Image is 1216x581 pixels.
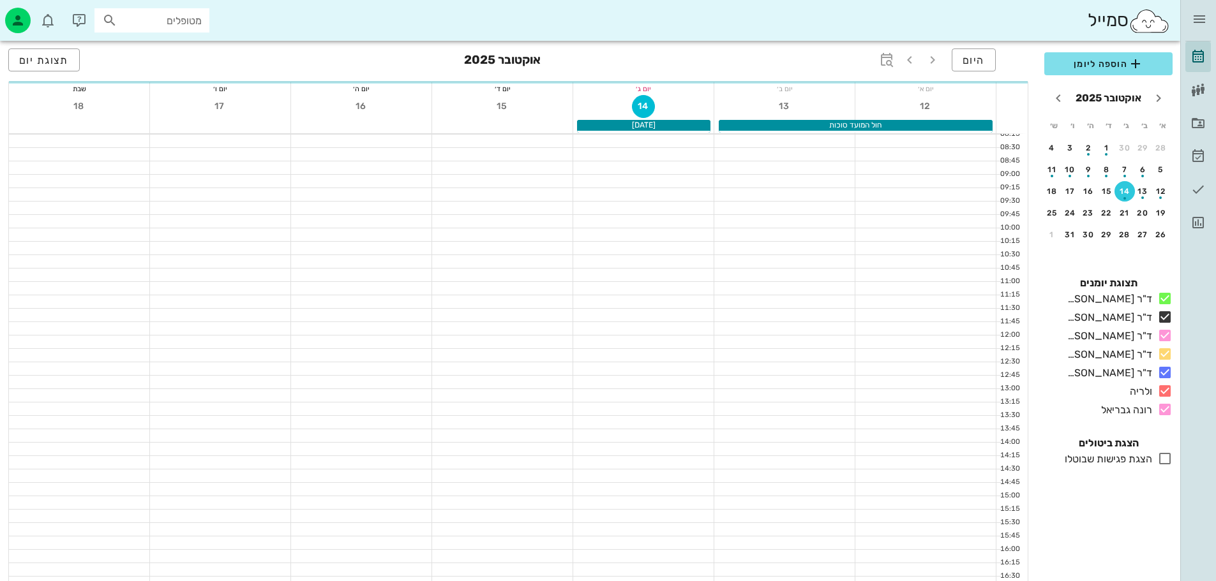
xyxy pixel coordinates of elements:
[1042,165,1062,174] div: 11
[1133,230,1153,239] div: 27
[209,101,232,112] span: 17
[1042,203,1062,223] button: 25
[1078,165,1099,174] div: 9
[1088,7,1170,34] div: סמייל
[1097,138,1117,158] button: 1
[914,101,937,112] span: 12
[996,316,1023,327] div: 11:45
[996,410,1023,421] div: 13:30
[632,95,655,118] button: 14
[1155,115,1171,136] th: א׳
[1133,187,1153,196] div: 13
[1147,87,1170,110] button: חודש שעבר
[1118,115,1135,136] th: ג׳
[996,557,1023,568] div: 16:15
[996,437,1023,448] div: 14:00
[1082,115,1099,136] th: ה׳
[1115,209,1135,217] div: 21
[1115,165,1135,174] div: 7
[632,121,656,129] span: [DATE]
[714,82,855,95] div: יום ב׳
[491,95,514,118] button: 15
[996,236,1023,247] div: 10:15
[1062,347,1152,362] div: ד"ר [PERSON_NAME]
[1133,209,1153,217] div: 20
[996,370,1023,381] div: 12:45
[1062,328,1152,344] div: ד"ר [PERSON_NAME]
[1060,452,1152,467] div: הצגת פגישות שבוטלו
[1115,224,1135,245] button: 28
[350,101,373,112] span: 16
[1097,165,1117,174] div: 8
[1042,159,1062,180] button: 11
[1060,224,1081,245] button: 31
[1044,52,1173,75] button: הוספה ליומן
[1151,187,1171,196] div: 12
[1078,230,1099,239] div: 30
[1151,143,1171,152] div: 28
[1042,138,1062,158] button: 4
[996,450,1023,461] div: 14:15
[996,263,1023,274] div: 10:45
[1060,230,1081,239] div: 31
[996,209,1023,220] div: 09:45
[1151,159,1171,180] button: 5
[1042,181,1062,202] button: 18
[1097,187,1117,196] div: 15
[1078,143,1099,152] div: 2
[1151,138,1171,158] button: 28
[1078,181,1099,202] button: 16
[855,82,996,95] div: יום א׳
[1078,224,1099,245] button: 30
[996,169,1023,180] div: 09:00
[1060,181,1081,202] button: 17
[996,249,1023,260] div: 10:30
[996,397,1023,408] div: 13:15
[996,223,1023,233] div: 10:00
[996,357,1023,367] div: 12:30
[952,48,996,71] button: היום
[1060,143,1081,152] div: 3
[573,82,714,95] div: יום ג׳
[1097,159,1117,180] button: 8
[1133,143,1153,152] div: 29
[8,48,80,71] button: תצוגת יום
[1115,159,1135,180] button: 7
[996,129,1023,140] div: 08:15
[996,142,1023,153] div: 08:30
[996,383,1023,394] div: 13:00
[38,10,45,18] span: תג
[996,343,1023,354] div: 12:15
[773,95,796,118] button: 13
[633,101,654,112] span: 14
[1097,224,1117,245] button: 29
[996,490,1023,501] div: 15:00
[1044,436,1173,451] h4: הצגת ביטולים
[1070,85,1146,111] button: אוקטובר 2025
[1151,209,1171,217] div: 19
[1151,181,1171,202] button: 12
[1151,165,1171,174] div: 5
[1097,181,1117,202] button: 15
[996,517,1023,528] div: 15:30
[1078,159,1099,180] button: 9
[996,464,1023,474] div: 14:30
[996,276,1023,287] div: 11:00
[291,82,432,95] div: יום ה׳
[1125,384,1152,399] div: ולריה
[773,101,796,112] span: 13
[1042,230,1062,239] div: 1
[1136,115,1153,136] th: ב׳
[1046,115,1062,136] th: ש׳
[1060,203,1081,223] button: 24
[1042,209,1062,217] div: 25
[1097,143,1117,152] div: 1
[209,95,232,118] button: 17
[1115,138,1135,158] button: 30
[1100,115,1116,136] th: ד׳
[1115,230,1135,239] div: 28
[996,330,1023,341] div: 12:00
[996,504,1023,515] div: 15:15
[1044,276,1173,291] h4: תצוגת יומנים
[1096,402,1152,418] div: רונה גבריאל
